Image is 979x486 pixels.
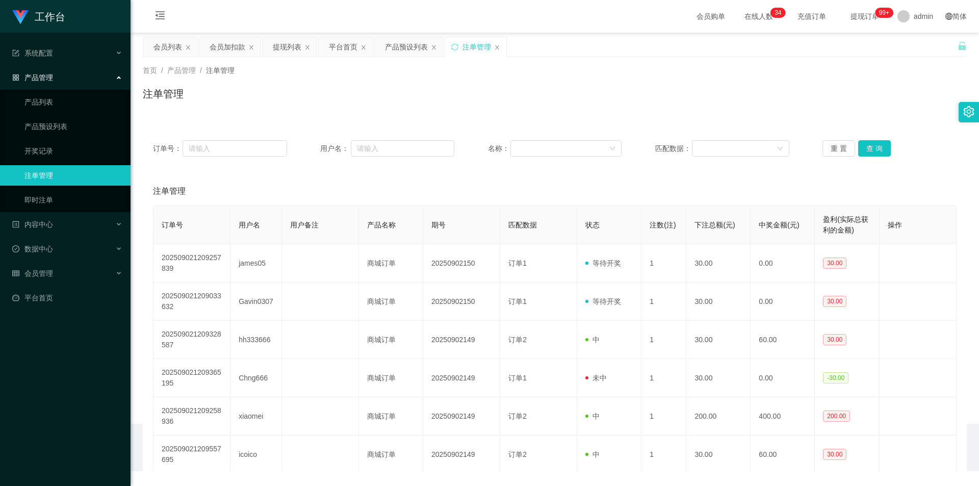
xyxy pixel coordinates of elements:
[12,270,19,277] i: 图标: table
[359,283,423,321] td: 商城订单
[153,397,230,436] td: 202509021209258936
[431,44,437,50] i: 图标: close
[508,259,527,267] span: 订单1
[351,140,454,157] input: 请输入
[650,221,676,229] span: 注数(注)
[508,336,527,344] span: 订单2
[153,436,230,474] td: 202509021209557695
[488,143,510,154] span: 名称：
[770,8,785,18] sup: 34
[686,397,751,436] td: 200.00
[585,412,600,420] span: 中
[751,244,815,283] td: 0.00
[230,359,282,397] td: Chng666
[823,334,846,345] span: 30.00
[385,37,428,57] div: 产品预设列表
[508,412,527,420] span: 订单2
[153,359,230,397] td: 202509021209365195
[431,221,446,229] span: 期号
[494,44,500,50] i: 图标: close
[641,397,686,436] td: 1
[823,296,846,307] span: 30.00
[822,140,855,157] button: 重 置
[35,1,65,33] h1: 工作台
[153,283,230,321] td: 202509021209033632
[686,283,751,321] td: 30.00
[230,321,282,359] td: hh333666
[143,86,184,101] h1: 注单管理
[585,297,621,305] span: 等待开奖
[359,359,423,397] td: 商城订单
[641,244,686,283] td: 1
[230,283,282,321] td: Gavin0307
[12,221,19,228] i: 图标: profile
[12,245,19,252] i: 图标: check-circle-o
[963,106,974,117] i: 图标: setting
[641,436,686,474] td: 1
[367,221,396,229] span: 产品名称
[823,215,868,234] span: 盈利(实际总获利的金额)
[777,145,783,152] i: 图标: down
[162,221,183,229] span: 订单号
[12,49,53,57] span: 系统配置
[585,259,621,267] span: 等待开奖
[585,336,600,344] span: 中
[24,165,122,186] a: 注单管理
[945,13,952,20] i: 图标: global
[359,397,423,436] td: 商城订单
[24,116,122,137] a: 产品预设列表
[183,140,287,157] input: 请输入
[778,8,782,18] p: 4
[143,1,177,33] i: 图标: menu-fold
[508,221,537,229] span: 匹配数据
[320,143,351,154] span: 用户名：
[273,37,301,57] div: 提现列表
[423,359,500,397] td: 20250902149
[823,449,846,460] span: 30.00
[153,185,186,197] span: 注单管理
[12,245,53,253] span: 数据中心
[153,244,230,283] td: 202509021209257839
[823,411,850,422] span: 200.00
[248,44,254,50] i: 图标: close
[167,66,196,74] span: 产品管理
[845,13,884,20] span: 提现订单
[751,397,815,436] td: 400.00
[12,288,122,308] a: 图标: dashboard平台首页
[200,66,202,74] span: /
[290,221,319,229] span: 用户备注
[12,269,53,277] span: 会员管理
[153,37,182,57] div: 会员列表
[423,397,500,436] td: 20250902149
[12,49,19,57] i: 图标: form
[585,374,607,382] span: 未中
[739,13,778,20] span: 在线人数
[423,436,500,474] td: 20250902149
[875,8,893,18] sup: 1051
[206,66,235,74] span: 注单管理
[185,44,191,50] i: 图标: close
[655,143,692,154] span: 匹配数据：
[694,221,735,229] span: 下注总额(元)
[24,141,122,161] a: 开奖记录
[641,359,686,397] td: 1
[12,220,53,228] span: 内容中心
[12,74,19,81] i: 图标: appstore-o
[686,359,751,397] td: 30.00
[230,397,282,436] td: xiaomei
[423,321,500,359] td: 20250902149
[508,374,527,382] span: 订单1
[153,321,230,359] td: 202509021209328587
[775,8,778,18] p: 3
[751,283,815,321] td: 0.00
[585,450,600,458] span: 中
[686,436,751,474] td: 30.00
[359,436,423,474] td: 商城订单
[12,12,65,20] a: 工作台
[958,41,967,50] i: 图标: unlock
[359,244,423,283] td: 商城订单
[329,37,357,57] div: 平台首页
[508,450,527,458] span: 订单2
[641,283,686,321] td: 1
[12,10,29,24] img: logo.9652507e.png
